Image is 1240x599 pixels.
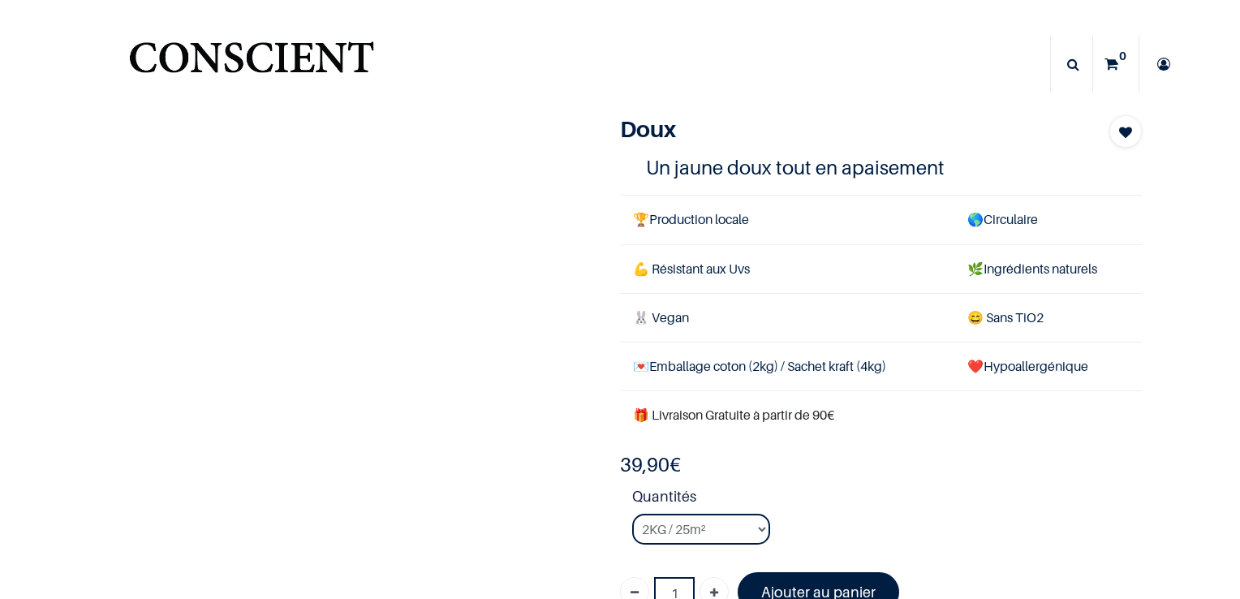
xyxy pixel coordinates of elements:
[633,211,649,227] span: 🏆
[954,196,1141,244] td: Circulaire
[633,261,750,277] span: 💪 Résistant aux Uvs
[1109,115,1142,148] button: Add to wishlist
[1119,123,1132,142] span: Add to wishlist
[967,261,984,277] span: 🌿
[632,485,1142,514] strong: Quantités
[620,453,670,476] span: 39,90
[967,309,993,325] span: 😄 S
[1093,36,1139,93] a: 0
[954,293,1141,342] td: ans TiO2
[620,115,1063,143] h1: Doux
[967,211,984,227] span: 🌎
[1115,48,1130,64] sup: 0
[620,342,954,390] td: Emballage coton (2kg) / Sachet kraft (4kg)
[954,342,1141,390] td: ❤️Hypoallergénique
[646,155,1115,180] h4: Un jaune doux tout en apaisement
[633,407,834,423] font: 🎁 Livraison Gratuite à partir de 90€
[620,453,681,476] b: €
[954,244,1141,293] td: Ingrédients naturels
[126,32,377,97] a: Logo of Conscient
[633,358,649,374] span: 💌
[633,309,689,325] span: 🐰 Vegan
[126,32,377,97] img: Conscient
[620,196,954,244] td: Production locale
